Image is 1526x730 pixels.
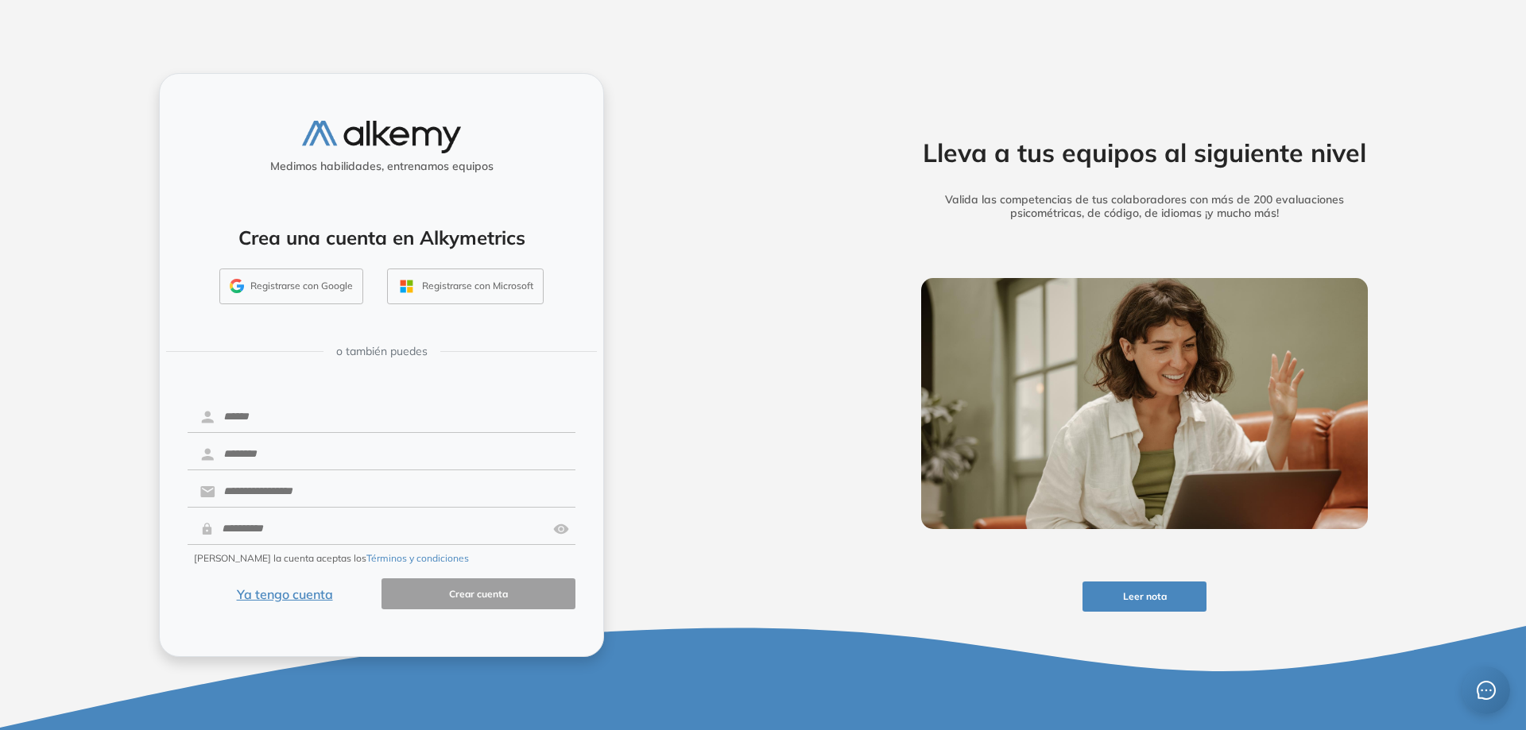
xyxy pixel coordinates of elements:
img: logo-alkemy [302,121,461,153]
button: Crear cuenta [381,578,575,609]
h5: Valida las competencias de tus colaboradores con más de 200 evaluaciones psicométricas, de código... [897,193,1392,220]
button: Registrarse con Microsoft [387,268,544,305]
img: GMAIL_ICON [230,279,244,293]
img: OUTLOOK_ICON [397,277,416,295]
img: img-more-info [921,278,1368,529]
h2: Lleva a tus equipos al siguiente nivel [897,137,1392,168]
button: Ya tengo cuenta [188,578,381,609]
span: [PERSON_NAME] la cuenta aceptas los [194,551,469,566]
button: Leer nota [1083,581,1206,612]
h4: Crea una cuenta en Alkymetrics [180,226,583,249]
button: Términos y condiciones [366,551,469,566]
span: o también puedes [336,343,428,360]
button: Registrarse con Google [219,268,363,305]
span: message [1477,681,1496,700]
img: asd [553,514,569,544]
h5: Medimos habilidades, entrenamos equipos [166,160,597,173]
